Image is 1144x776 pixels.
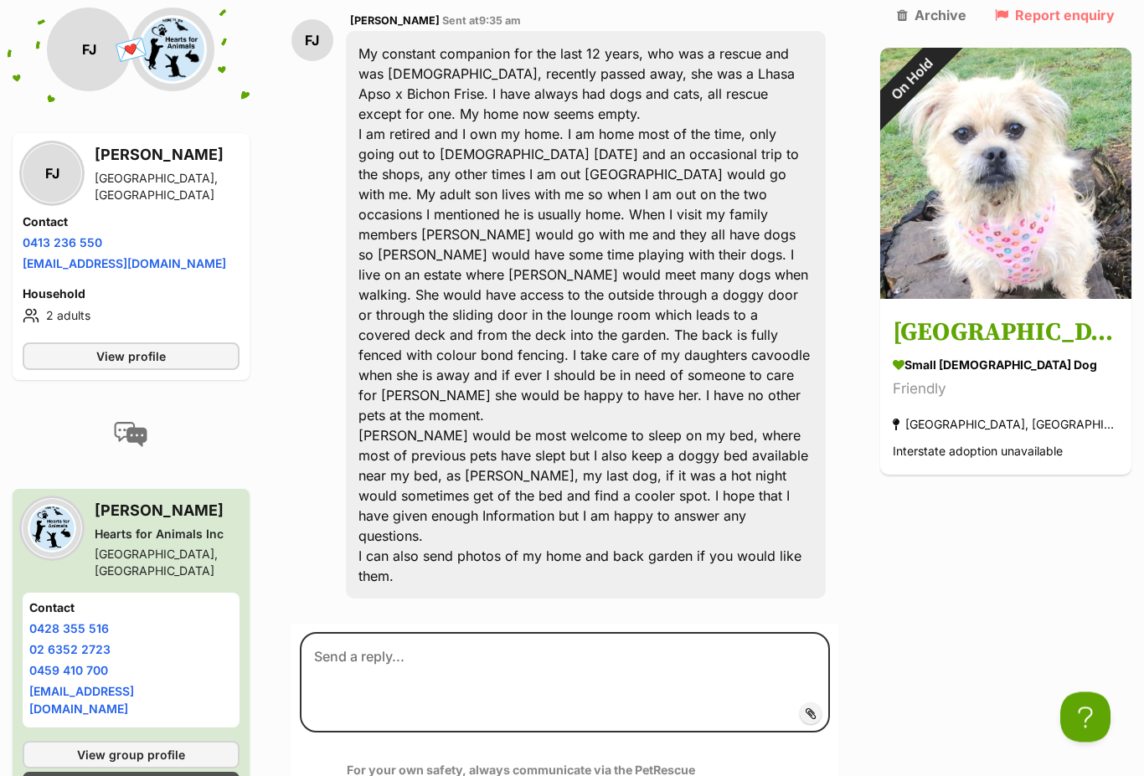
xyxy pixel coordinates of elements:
[897,8,966,23] a: Archive
[95,547,240,580] div: [GEOGRAPHIC_DATA], [GEOGRAPHIC_DATA]
[95,171,240,204] div: [GEOGRAPHIC_DATA], [GEOGRAPHIC_DATA]
[95,144,240,167] h3: [PERSON_NAME]
[95,500,240,523] h3: [PERSON_NAME]
[893,379,1119,402] div: Friendly
[131,8,214,92] img: Hearts for Animals Inc profile pic
[880,49,1131,300] img: Madison
[114,423,147,448] img: conversation-icon-4a6f8262b818ee0b60e3300018af0b2d0b884aa5de6e9bcb8d3d4eeb1a70a7c4.svg
[880,286,1131,303] a: On Hold
[350,15,440,28] span: [PERSON_NAME]
[893,357,1119,375] div: small [DEMOGRAPHIC_DATA] Dog
[995,8,1115,23] a: Report enquiry
[29,622,109,636] a: 0428 355 516
[23,236,102,250] a: 0413 236 550
[1060,692,1111,743] iframe: Help Scout Beacon - Open
[893,445,1063,460] span: Interstate adoption unavailable
[893,414,1119,437] div: [GEOGRAPHIC_DATA], [GEOGRAPHIC_DATA]
[479,15,521,28] span: 9:35 am
[77,747,185,764] span: View group profile
[29,600,233,617] h4: Contact
[23,306,240,326] li: 2 adults
[23,742,240,769] a: View group profile
[95,527,240,543] div: Hearts for Animals Inc
[96,348,166,366] span: View profile
[291,20,333,62] div: FJ
[893,316,1119,353] h3: [GEOGRAPHIC_DATA]
[29,685,134,717] a: [EMAIL_ADDRESS][DOMAIN_NAME]
[23,214,240,231] h4: Contact
[112,33,150,69] span: 💌
[29,664,108,678] a: 0459 410 700
[23,145,81,203] div: FJ
[880,303,1131,476] a: [GEOGRAPHIC_DATA] small [DEMOGRAPHIC_DATA] Dog Friendly [GEOGRAPHIC_DATA], [GEOGRAPHIC_DATA] Inte...
[857,26,966,135] div: On Hold
[47,8,131,92] div: FJ
[23,257,226,271] a: [EMAIL_ADDRESS][DOMAIN_NAME]
[23,500,81,558] img: Hearts for Animals Inc profile pic
[23,343,240,371] a: View profile
[442,15,521,28] span: Sent at
[23,286,240,303] h4: Household
[346,32,826,599] div: My constant companion for the last 12 years, who was a rescue and was [DEMOGRAPHIC_DATA], recentl...
[29,643,111,657] a: 02 6352 2723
